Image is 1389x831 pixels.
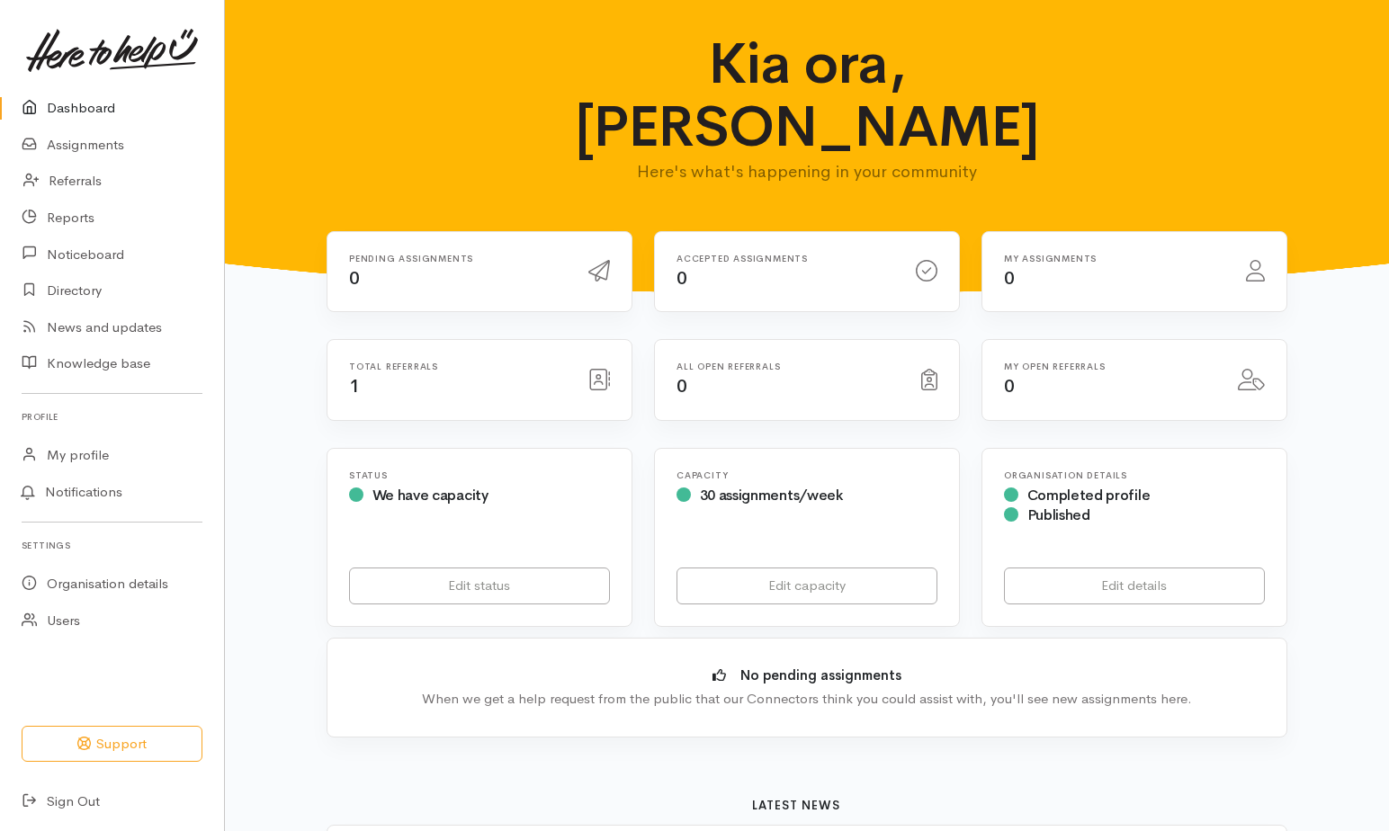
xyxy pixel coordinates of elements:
span: Published [1027,505,1090,524]
h6: Pending assignments [349,254,567,264]
button: Support [22,726,202,763]
span: 0 [349,267,360,290]
h6: Status [349,470,610,480]
h6: Total referrals [349,362,567,371]
h6: Capacity [677,470,937,480]
b: Latest news [752,798,840,813]
span: 1 [349,375,360,398]
span: We have capacity [372,486,488,505]
a: Edit capacity [677,567,937,604]
span: 0 [677,267,687,290]
h6: Profile [22,405,202,429]
div: When we get a help request from the public that our Connectors think you could assist with, you'l... [354,689,1259,710]
span: Completed profile [1027,486,1151,505]
h6: My assignments [1004,254,1224,264]
h6: Organisation Details [1004,470,1265,480]
span: 0 [1004,375,1015,398]
h6: Accepted assignments [677,254,894,264]
span: 0 [1004,267,1015,290]
span: 30 assignments/week [700,486,843,505]
h1: Kia ora, [PERSON_NAME] [538,32,1077,159]
h6: Settings [22,533,202,558]
span: 0 [677,375,687,398]
h6: All open referrals [677,362,900,371]
a: Edit details [1004,567,1265,604]
h6: My open referrals [1004,362,1216,371]
b: No pending assignments [740,666,901,684]
p: Here's what's happening in your community [538,159,1077,184]
a: Edit status [349,567,610,604]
